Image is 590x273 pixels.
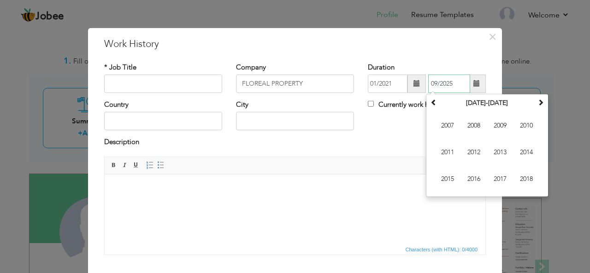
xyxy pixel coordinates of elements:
[104,100,129,110] label: Country
[368,75,407,93] input: From
[431,99,437,105] span: Previous Decade
[461,140,486,165] span: 2012
[104,37,486,51] h3: Work History
[461,113,486,138] span: 2008
[120,160,130,170] a: Italic
[489,28,496,45] span: ×
[488,140,513,165] span: 2013
[488,167,513,192] span: 2017
[368,62,395,72] label: Duration
[404,245,481,254] div: Statistics
[145,160,155,170] a: Insert/Remove Numbered List
[368,100,438,110] label: Currently work here
[404,245,480,254] span: Characters (with HTML): 0/4000
[435,140,460,165] span: 2011
[461,167,486,192] span: 2016
[131,160,141,170] a: Underline
[537,99,544,105] span: Next Decade
[236,100,248,110] label: City
[435,167,460,192] span: 2015
[104,62,136,72] label: * Job Title
[439,96,535,110] th: Select Decade
[105,174,485,244] iframe: Rich Text Editor, workEditor
[514,113,539,138] span: 2010
[236,62,266,72] label: Company
[104,137,139,147] label: Description
[368,101,374,107] input: Currently work here
[109,160,119,170] a: Bold
[485,29,500,44] button: Close
[156,160,166,170] a: Insert/Remove Bulleted List
[514,140,539,165] span: 2014
[488,113,513,138] span: 2009
[435,113,460,138] span: 2007
[428,75,470,93] input: Present
[514,167,539,192] span: 2018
